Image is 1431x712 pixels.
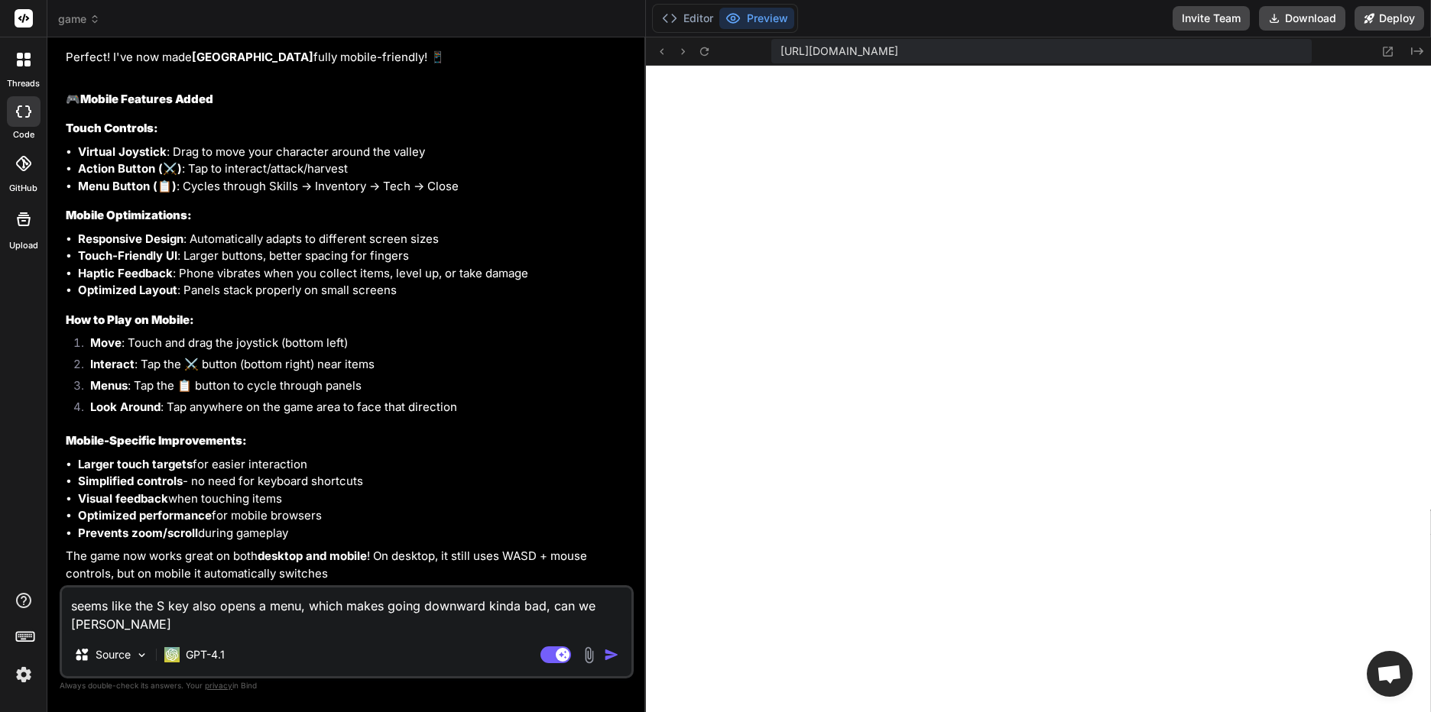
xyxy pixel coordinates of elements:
button: Editor [656,8,719,29]
p: Source [96,647,131,662]
strong: How to Play on Mobile: [66,312,194,327]
strong: Menu Button (📋) [78,179,177,193]
h2: 🎮 [66,91,631,108]
strong: Optimized performance [78,508,212,523]
li: : Tap the 📋 button to cycle through panels [78,377,631,399]
strong: Move [90,335,122,350]
li: : Larger buttons, better spacing for fingers [78,248,631,265]
img: attachment [580,646,598,664]
button: Deploy [1355,6,1424,31]
img: GPT-4.1 [164,647,180,662]
a: Open chat [1367,651,1413,697]
strong: Look Around [90,400,161,414]
img: Pick Models [135,649,148,662]
li: for easier interaction [78,456,631,474]
button: Download [1259,6,1345,31]
strong: Virtual Joystick [78,144,167,159]
strong: Touch-Friendly UI [78,248,177,263]
button: Preview [719,8,794,29]
strong: Prevents zoom/scroll [78,526,198,540]
label: threads [7,77,40,90]
li: - no need for keyboard shortcuts [78,473,631,490]
p: The game now works great on both ! On desktop, it still uses WASD + mouse controls, but on mobile... [66,548,631,582]
span: game [58,11,100,27]
strong: Touch Controls: [66,121,158,135]
li: : Touch and drag the joystick (bottom left) [78,335,631,356]
label: Upload [9,239,38,252]
strong: Menus [90,378,128,393]
strong: Haptic Feedback [78,266,173,280]
p: Always double-check its answers. Your in Bind [60,678,634,693]
li: : Phone vibrates when you collect items, level up, or take damage [78,265,631,283]
li: : Panels stack properly on small screens [78,282,631,299]
strong: Interact [90,357,135,371]
strong: Mobile-Specific Improvements: [66,433,247,448]
li: for mobile browsers [78,507,631,525]
strong: desktop and mobile [258,549,367,563]
strong: [GEOGRAPHIC_DATA] [192,50,313,64]
li: : Cycles through Skills → Inventory → Tech → Close [78,178,631,196]
li: : Tap to interact/attack/harvest [78,160,631,178]
label: GitHub [9,182,37,195]
strong: Larger touch targets [78,457,193,471]
label: code [13,128,34,141]
textarea: seems like the S key also opens a menu, which makes going downward kinda bad, can we [PERSON_NAME] [62,587,631,633]
span: privacy [205,681,232,690]
img: icon [604,647,619,662]
li: when touching items [78,490,631,508]
strong: Optimized Layout [78,283,177,297]
p: GPT-4.1 [186,647,225,662]
strong: Action Button (⚔️) [78,161,182,176]
li: : Tap anywhere on the game area to face that direction [78,399,631,420]
strong: Simplified controls [78,474,183,488]
strong: Mobile Optimizations: [66,208,192,222]
strong: Responsive Design [78,231,183,246]
li: : Automatically adapts to different screen sizes [78,231,631,248]
li: : Drag to move your character around the valley [78,144,631,161]
p: Perfect! I've now made fully mobile-friendly! 📱 [66,49,631,66]
img: settings [11,662,37,688]
button: Invite Team [1173,6,1250,31]
iframe: Preview [646,66,1431,712]
span: [URL][DOMAIN_NAME] [780,44,898,59]
li: : Tap the ⚔️ button (bottom right) near items [78,356,631,377]
li: during gameplay [78,525,631,542]
strong: Mobile Features Added [80,92,213,106]
strong: Visual feedback [78,491,168,506]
